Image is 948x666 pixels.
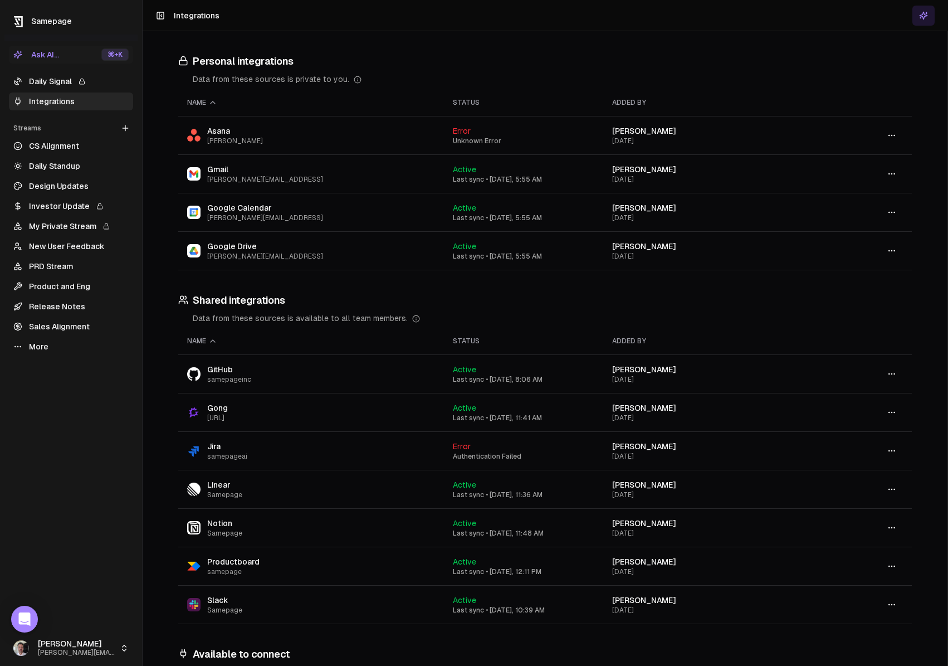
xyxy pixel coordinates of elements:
[178,646,912,662] h3: Available to connect
[612,404,676,412] span: [PERSON_NAME]
[612,490,807,499] div: [DATE]
[207,452,247,461] span: samepageai
[612,175,807,184] div: [DATE]
[612,242,676,251] span: [PERSON_NAME]
[207,479,242,490] span: Linear
[453,127,471,135] span: Error
[9,93,133,110] a: Integrations
[612,337,807,346] div: Added by
[453,452,594,461] div: Authentication Failed
[207,202,323,213] span: Google Calendar
[207,441,247,452] span: Jira
[612,480,676,489] span: [PERSON_NAME]
[9,157,133,175] a: Daily Standup
[101,48,129,61] div: ⌘ +K
[187,560,201,573] img: Productboard
[612,203,676,212] span: [PERSON_NAME]
[207,252,323,261] span: [PERSON_NAME][EMAIL_ADDRESS]
[193,74,912,85] div: Data from these sources is private to you.
[9,177,133,195] a: Design Updates
[187,206,201,219] img: Google Calendar
[453,490,594,499] div: Last sync • [DATE], 11:36 AM
[187,406,201,419] img: Gong
[9,217,133,235] a: My Private Stream
[187,167,201,181] img: Gmail
[612,213,807,222] div: [DATE]
[207,556,260,567] span: Productboard
[612,165,676,174] span: [PERSON_NAME]
[9,46,133,64] button: Ask AI...⌘+K
[453,596,476,605] span: Active
[612,557,676,566] span: [PERSON_NAME]
[612,252,807,261] div: [DATE]
[207,606,242,615] span: Samepage
[453,337,594,346] div: Status
[453,213,594,222] div: Last sync • [DATE], 5:55 AM
[453,203,476,212] span: Active
[453,567,594,576] div: Last sync • [DATE], 12:11 PM
[13,49,59,60] div: Ask AI...
[612,452,807,461] div: [DATE]
[9,137,133,155] a: CS Alignment
[453,375,594,384] div: Last sync • [DATE], 8:06 AM
[187,129,201,142] img: Asana
[453,175,594,184] div: Last sync • [DATE], 5:55 AM
[38,649,115,657] span: [PERSON_NAME][EMAIL_ADDRESS]
[9,72,133,90] a: Daily Signal
[453,442,471,451] span: Error
[453,252,594,261] div: Last sync • [DATE], 5:55 AM
[453,414,594,422] div: Last sync • [DATE], 11:41 AM
[187,244,201,257] img: Google Drive
[207,595,242,606] span: Slack
[207,402,228,414] span: Gong
[9,318,133,336] a: Sales Alignment
[207,567,260,576] span: samepage
[13,640,29,656] img: _image
[187,598,201,611] img: Slack
[453,98,594,107] div: Status
[612,137,807,145] div: [DATE]
[31,17,72,26] span: Samepage
[453,242,476,251] span: Active
[9,119,133,137] div: Streams
[453,529,594,538] div: Last sync • [DATE], 11:48 AM
[187,483,201,496] img: Linear
[207,414,228,422] span: [URL]
[612,127,676,135] span: [PERSON_NAME]
[612,519,676,528] span: [PERSON_NAME]
[207,490,242,499] span: Samepage
[174,10,219,21] h1: Integrations
[453,137,594,145] div: Unknown Error
[207,125,263,137] span: Asana
[207,364,251,375] span: GitHub
[9,237,133,255] a: New User Feedback
[178,54,912,69] h3: Personal integrations
[453,404,476,412] span: Active
[9,257,133,275] a: PRD Stream
[612,606,807,615] div: [DATE]
[453,365,476,374] span: Active
[453,165,476,174] span: Active
[612,529,807,538] div: [DATE]
[453,480,476,489] span: Active
[453,519,476,528] span: Active
[612,567,807,576] div: [DATE]
[187,521,201,534] img: Notion
[9,197,133,215] a: Investor Update
[453,557,476,566] span: Active
[187,98,435,107] div: Name
[207,213,323,222] span: [PERSON_NAME][EMAIL_ADDRESS]
[187,444,201,458] img: Jira
[453,606,594,615] div: Last sync • [DATE], 10:39 AM
[207,137,263,145] span: [PERSON_NAME]
[187,337,435,346] div: Name
[612,375,807,384] div: [DATE]
[11,606,38,633] div: Open Intercom Messenger
[612,365,676,374] span: [PERSON_NAME]
[207,241,323,252] span: Google Drive
[207,518,242,529] span: Notion
[9,338,133,356] a: More
[9,298,133,315] a: Release Notes
[612,414,807,422] div: [DATE]
[9,278,133,295] a: Product and Eng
